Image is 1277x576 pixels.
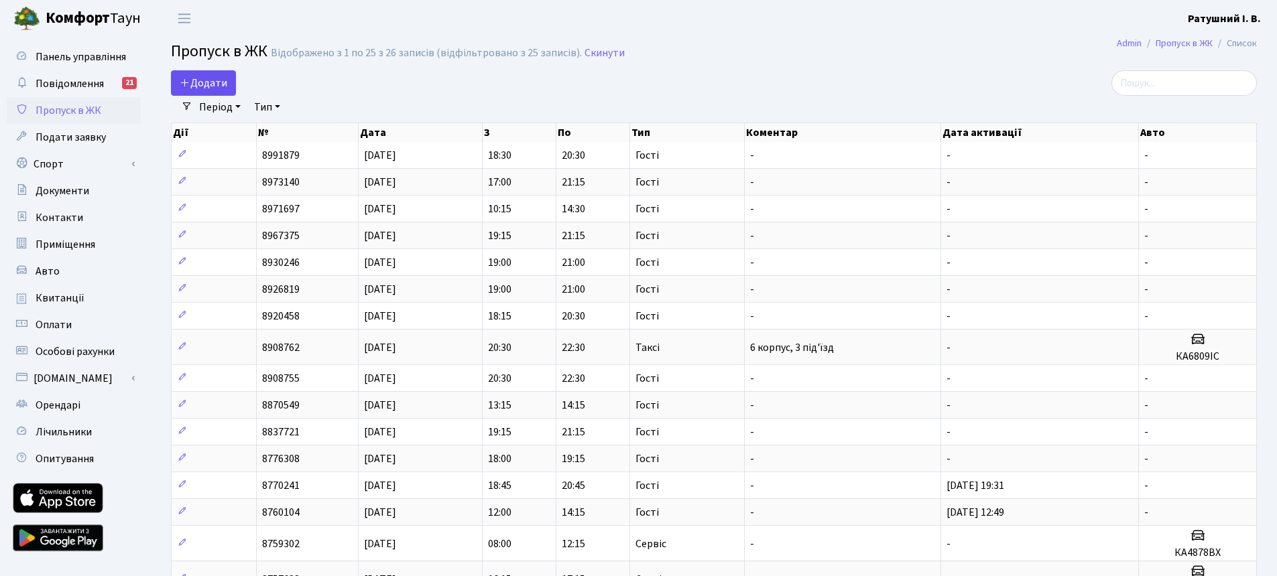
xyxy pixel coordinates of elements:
[947,505,1004,520] span: [DATE] 12:49
[7,231,141,258] a: Приміщення
[635,373,659,384] span: Гості
[168,7,201,29] button: Переключити навігацію
[364,282,396,297] span: [DATE]
[36,291,84,305] span: Квитанції
[750,398,754,413] span: -
[46,7,141,30] span: Таун
[635,150,659,161] span: Гості
[36,237,95,252] span: Приміщення
[562,148,585,163] span: 20:30
[359,123,483,142] th: Дата
[488,202,511,216] span: 10:15
[562,425,585,439] span: 21:15
[635,177,659,188] span: Гості
[562,340,585,355] span: 22:30
[635,507,659,518] span: Гості
[635,230,659,241] span: Гості
[36,451,94,466] span: Опитування
[1111,70,1257,96] input: Пошук...
[635,480,659,491] span: Гості
[1144,451,1148,466] span: -
[262,282,300,297] span: 8926819
[562,282,585,297] span: 21:00
[562,175,585,190] span: 21:15
[488,148,511,163] span: 18:30
[635,453,659,464] span: Гості
[1213,36,1257,51] li: Список
[194,96,246,119] a: Період
[262,505,300,520] span: 8760104
[635,427,659,437] span: Гості
[1144,547,1251,559] h5: КА4878ВХ
[364,425,396,439] span: [DATE]
[1144,505,1148,520] span: -
[36,264,60,279] span: Авто
[1144,350,1251,363] h5: КА6809ІС
[1144,148,1148,163] span: -
[1097,29,1277,58] nav: breadcrumb
[262,478,300,493] span: 8770241
[1144,371,1148,386] span: -
[7,338,141,365] a: Особові рахунки
[7,97,141,124] a: Пропуск в ЖК
[488,451,511,466] span: 18:00
[947,451,951,466] span: -
[488,340,511,355] span: 20:30
[7,44,141,70] a: Панель управління
[585,47,625,60] a: Скинути
[745,123,940,142] th: Коментар
[364,478,396,493] span: [DATE]
[947,202,951,216] span: -
[488,505,511,520] span: 12:00
[750,282,754,297] span: -
[7,392,141,419] a: Орендарі
[7,124,141,151] a: Подати заявку
[947,536,951,551] span: -
[262,340,300,355] span: 8908762
[750,536,754,551] span: -
[7,445,141,472] a: Опитування
[488,309,511,323] span: 18:15
[249,96,286,119] a: Тип
[488,282,511,297] span: 19:00
[947,282,951,297] span: -
[262,371,300,386] span: 8908755
[36,425,92,439] span: Лічильники
[750,255,754,270] span: -
[947,228,951,243] span: -
[7,258,141,285] a: Авто
[36,210,83,225] span: Контакти
[750,148,754,163] span: -
[364,536,396,551] span: [DATE]
[36,344,115,359] span: Особові рахунки
[364,255,396,270] span: [DATE]
[262,228,300,243] span: 8967375
[488,255,511,270] span: 19:00
[556,123,630,142] th: По
[7,285,141,311] a: Квитанції
[364,309,396,323] span: [DATE]
[562,255,585,270] span: 21:00
[364,398,396,413] span: [DATE]
[947,175,951,190] span: -
[36,317,72,332] span: Оплати
[635,400,659,411] span: Гості
[262,451,300,466] span: 8776308
[262,175,300,190] span: 8973140
[7,365,141,392] a: [DOMAIN_NAME]
[364,340,396,355] span: [DATE]
[257,123,359,142] th: №
[7,204,141,231] a: Контакти
[262,202,300,216] span: 8971697
[364,228,396,243] span: [DATE]
[562,202,585,216] span: 14:30
[262,309,300,323] span: 8920458
[947,148,951,163] span: -
[947,309,951,323] span: -
[947,425,951,439] span: -
[1139,123,1257,142] th: Авто
[171,70,236,96] a: Додати
[750,202,754,216] span: -
[171,40,267,63] span: Пропуск в ЖК
[635,342,660,353] span: Таксі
